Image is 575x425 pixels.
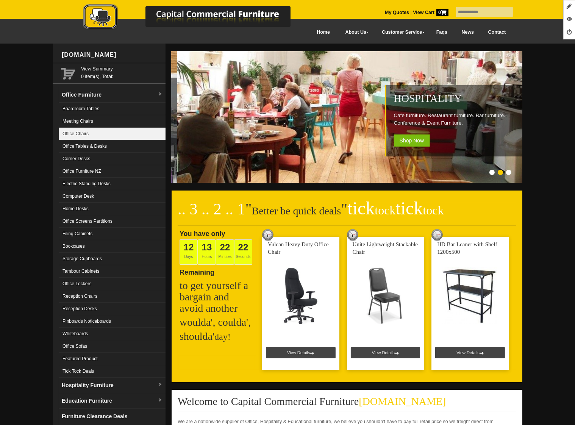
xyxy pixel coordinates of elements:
a: Office Screens Partitions [59,215,166,228]
p: Buy individually or use our quote builder for discounts on multiple units through to bulk office ... [43,104,173,127]
a: Furniture Clearance Deals [59,409,166,424]
li: Page dot 1 [489,170,495,175]
a: View Cart0 [412,10,448,15]
img: dropdown [158,92,162,97]
a: Tick Tock Deals [59,365,166,378]
img: Capital Commercial Furniture Logo [62,4,327,31]
a: Electric Standing Desks [59,178,166,190]
a: Office Chairs [59,128,166,140]
span: tick tick [347,198,444,218]
a: Computer Desk [59,190,166,203]
span: You have only [180,230,225,237]
a: Boardroom Tables [59,103,166,115]
span: Days [180,239,198,265]
a: Bookcases [59,240,166,253]
a: Filing Cabinets [59,228,166,240]
span: .. 3 .. 2 .. 1 [178,200,245,218]
a: Corner Desks [59,153,166,165]
a: My Quotes [385,10,409,15]
a: Contact [481,24,513,41]
h2: woulda', coulda', [180,317,255,328]
a: Customer Service [373,24,429,41]
h2: Welcome to Capital Commercial Furniture [178,396,516,412]
a: Storage Cupboards [59,253,166,265]
h2: Hospitality [394,93,524,104]
a: Office Sofas [59,340,166,353]
a: Tambour Cabinets [59,265,166,278]
a: Meeting Chairs [59,115,166,128]
span: tock [423,203,444,217]
span: 0 item(s), Total: [81,65,162,79]
span: [DOMAIN_NAME] [359,395,446,407]
a: Office Tables & Desks [59,140,166,153]
a: Whiteboards [59,328,166,340]
li: Page dot 2 [498,170,503,175]
span: Shop Now [394,134,430,147]
a: Office Furnituredropdown [59,87,166,103]
span: 22 [238,242,248,252]
img: tick tock deal clock [347,229,358,241]
a: Hospitality Furnituredropdown [59,378,166,393]
p: Cafe furniture. Restaurant furniture. Bar furniture. Conference & Event Furniture. [394,112,524,127]
h2: to get yourself a bargain and avoid another [180,280,255,314]
img: Hospitality [177,51,530,183]
a: Reception Desks [59,303,166,315]
a: Education Furnituredropdown [59,393,166,409]
span: day! [214,332,231,342]
a: Office Furniture NZ [59,165,166,178]
span: tock [375,203,395,217]
span: " [341,200,444,218]
img: tick tock deal clock [262,229,273,241]
div: [DOMAIN_NAME] [59,44,166,66]
a: Reception Chairs [59,290,166,303]
span: Seconds [234,239,252,265]
span: Minutes [216,239,234,265]
h2: shoulda' [180,331,255,342]
h1: Office Furniture [43,85,173,97]
a: Hospitality Cafe furniture. Restaurant furniture. Bar furniture. Conference & Event Furniture. Sh... [177,179,530,184]
span: 22 [220,242,230,252]
h2: Better be quick deals [178,203,516,225]
img: dropdown [158,383,162,387]
a: Home Desks [59,203,166,215]
a: Office Lockers [59,278,166,290]
a: Faqs [429,24,455,41]
a: News [455,24,481,41]
span: Hours [198,239,216,265]
img: tick tock deal clock [431,229,443,241]
a: Pinboards Noticeboards [59,315,166,328]
a: Featured Product [59,353,166,365]
li: Page dot 3 [506,170,511,175]
span: 13 [202,242,212,252]
a: About Us [337,24,373,41]
span: 12 [184,242,194,252]
span: " [245,200,252,218]
span: Remaining [180,266,214,276]
span: 0 [436,9,448,16]
a: Capital Commercial Furniture Logo [62,4,327,34]
strong: View Cart [413,10,448,15]
a: View Summary [81,65,162,73]
img: dropdown [158,398,162,403]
